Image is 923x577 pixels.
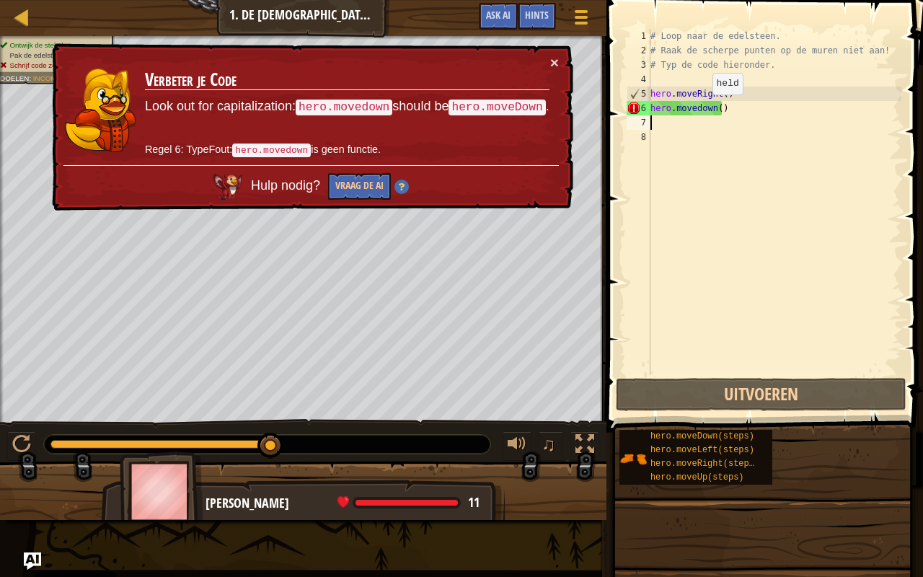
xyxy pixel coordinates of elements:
img: portrait.png [619,445,647,472]
code: hero.movedown [296,100,392,115]
span: Hints [525,8,549,22]
div: [PERSON_NAME] [206,494,490,513]
div: 2 [627,43,650,58]
div: 7 [627,115,650,130]
button: Uitvoeren [616,378,906,411]
code: held [717,78,739,89]
span: 11 [468,493,480,511]
span: Schrijf code zonder problemen. [9,61,107,69]
img: duck_hushbaum.png [64,68,136,152]
div: 6 [627,101,650,115]
span: hero.moveUp(steps) [650,472,744,483]
button: Geef spelmenu weer [563,3,599,37]
span: hero.moveRight(steps) [650,459,759,469]
button: Vraag de AI [328,173,391,200]
button: Ctrl + P: Play [7,431,36,461]
div: 5 [627,87,650,101]
code: hero.movedown [232,144,311,157]
span: Incompleet [33,74,79,82]
button: Volume aanpassen [503,431,531,461]
span: Pak de edelsteen. [9,51,66,59]
button: ♫ [539,431,563,461]
div: 8 [627,130,650,144]
button: Ask AI [24,552,41,570]
code: hero.moveDown [449,100,545,115]
button: Ask AI [479,3,518,30]
div: 4 [627,72,650,87]
img: AI [213,174,242,200]
span: Ontwijk de stekels. [9,41,69,49]
span: Ask AI [486,8,511,22]
span: : [29,74,32,82]
div: health: 11 / 11 [337,496,480,509]
p: Look out for capitalization: should be . [145,97,549,116]
button: Schakel naar volledig scherm [570,431,599,461]
span: Hulp nodig? [251,179,324,193]
button: × [550,55,559,70]
h3: Verbeter je Code [145,70,549,90]
div: 3 [627,58,650,72]
span: hero.moveLeft(steps) [650,445,754,455]
div: 1 [627,29,650,43]
span: ♫ [542,433,556,455]
span: hero.moveDown(steps) [650,431,754,441]
p: Regel 6: TypeFout: is geen functie. [145,142,549,158]
img: thang_avatar_frame.png [120,452,203,532]
img: Hint [394,180,409,194]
